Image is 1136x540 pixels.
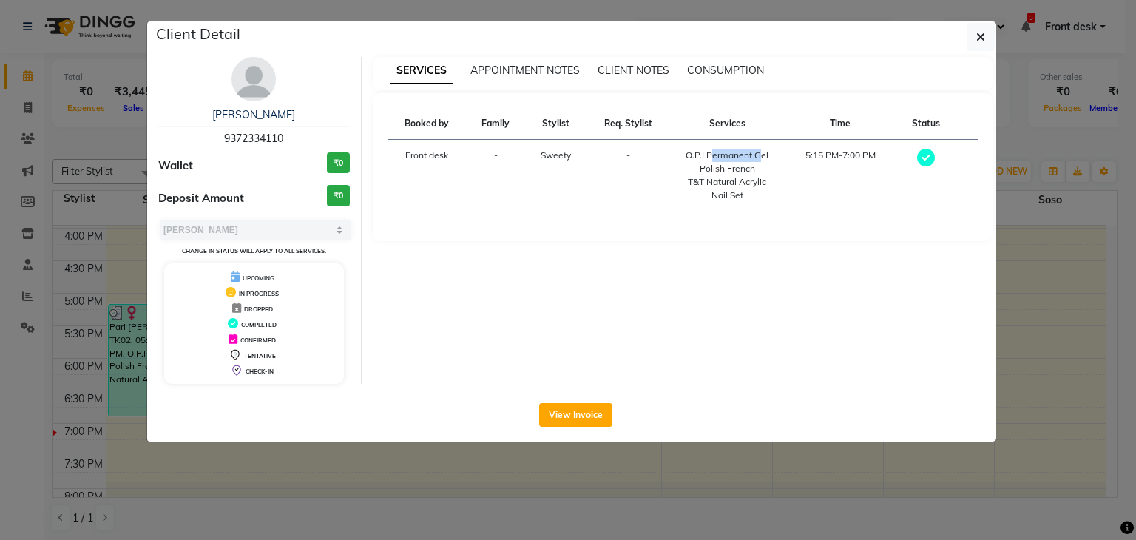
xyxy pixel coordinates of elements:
span: COMPLETED [241,321,277,328]
img: avatar [231,57,276,101]
div: T&T Natural Acrylic Nail Set [680,175,775,202]
span: Sweety [541,149,571,161]
th: Time [784,108,896,140]
td: - [586,140,671,212]
span: UPCOMING [243,274,274,282]
small: Change in status will apply to all services. [182,247,326,254]
a: [PERSON_NAME] [212,108,295,121]
span: Deposit Amount [158,190,244,207]
span: DROPPED [244,306,273,313]
span: 9372334110 [224,132,283,145]
span: APPOINTMENT NOTES [470,64,580,77]
span: CHECK-IN [246,368,274,375]
th: Services [671,108,784,140]
span: IN PROGRESS [239,290,279,297]
th: Family [467,108,525,140]
h3: ₹0 [327,152,350,174]
button: View Invoice [539,403,612,427]
th: Booked by [388,108,467,140]
th: Stylist [525,108,586,140]
div: O.P.I Permanent Gel Polish French [680,149,775,175]
h3: ₹0 [327,185,350,206]
span: Wallet [158,158,193,175]
th: Status [896,108,955,140]
span: CONSUMPTION [687,64,764,77]
td: - [467,140,525,212]
th: Req. Stylist [586,108,671,140]
td: Front desk [388,140,467,212]
td: 5:15 PM-7:00 PM [784,140,896,212]
span: SERVICES [390,58,453,84]
span: TENTATIVE [244,352,276,360]
h5: Client Detail [156,23,240,45]
span: CLIENT NOTES [598,64,669,77]
span: CONFIRMED [240,337,276,344]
